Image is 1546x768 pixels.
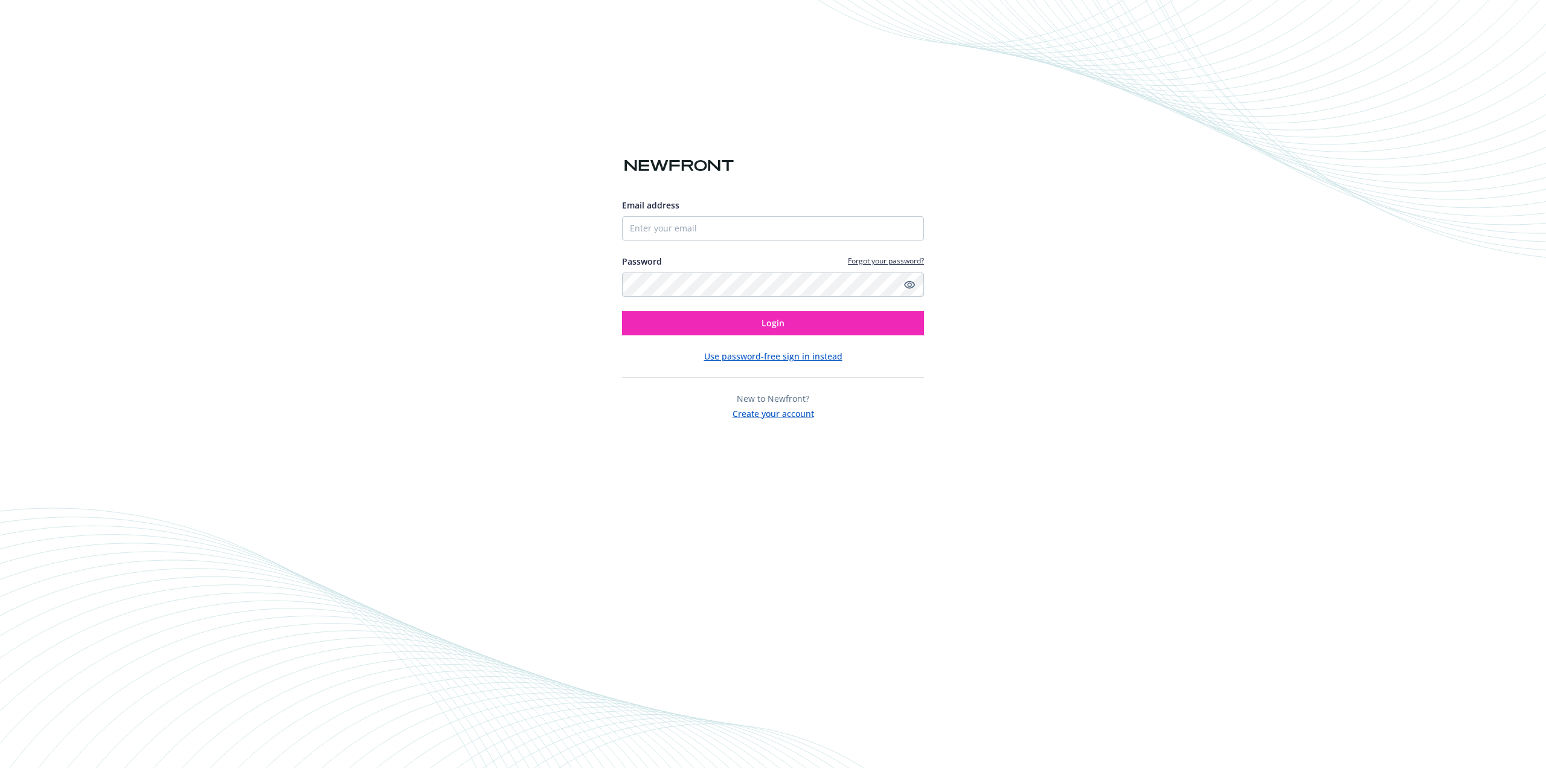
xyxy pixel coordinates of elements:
[622,311,924,335] button: Login
[848,256,924,266] a: Forgot your password?
[622,273,924,297] input: Enter your password
[622,199,679,211] span: Email address
[704,350,842,363] button: Use password-free sign in instead
[902,277,917,292] a: Show password
[622,216,924,240] input: Enter your email
[622,155,736,176] img: Newfront logo
[762,317,784,329] span: Login
[622,255,662,268] label: Password
[737,393,809,404] span: New to Newfront?
[733,405,814,420] button: Create your account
